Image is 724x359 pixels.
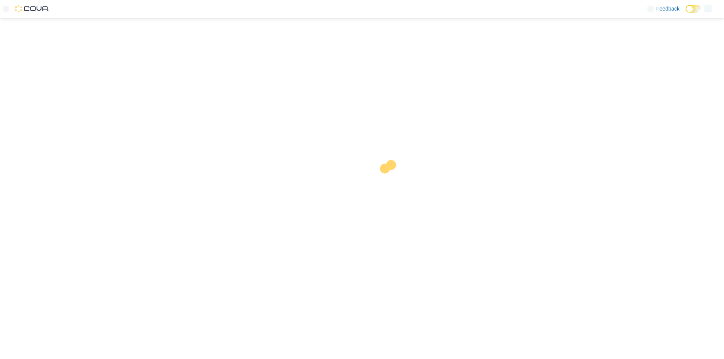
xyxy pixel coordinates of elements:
span: Feedback [657,5,680,12]
img: cova-loader [362,154,419,211]
a: Feedback [644,1,683,16]
input: Dark Mode [686,5,701,13]
img: Cova [15,5,49,12]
